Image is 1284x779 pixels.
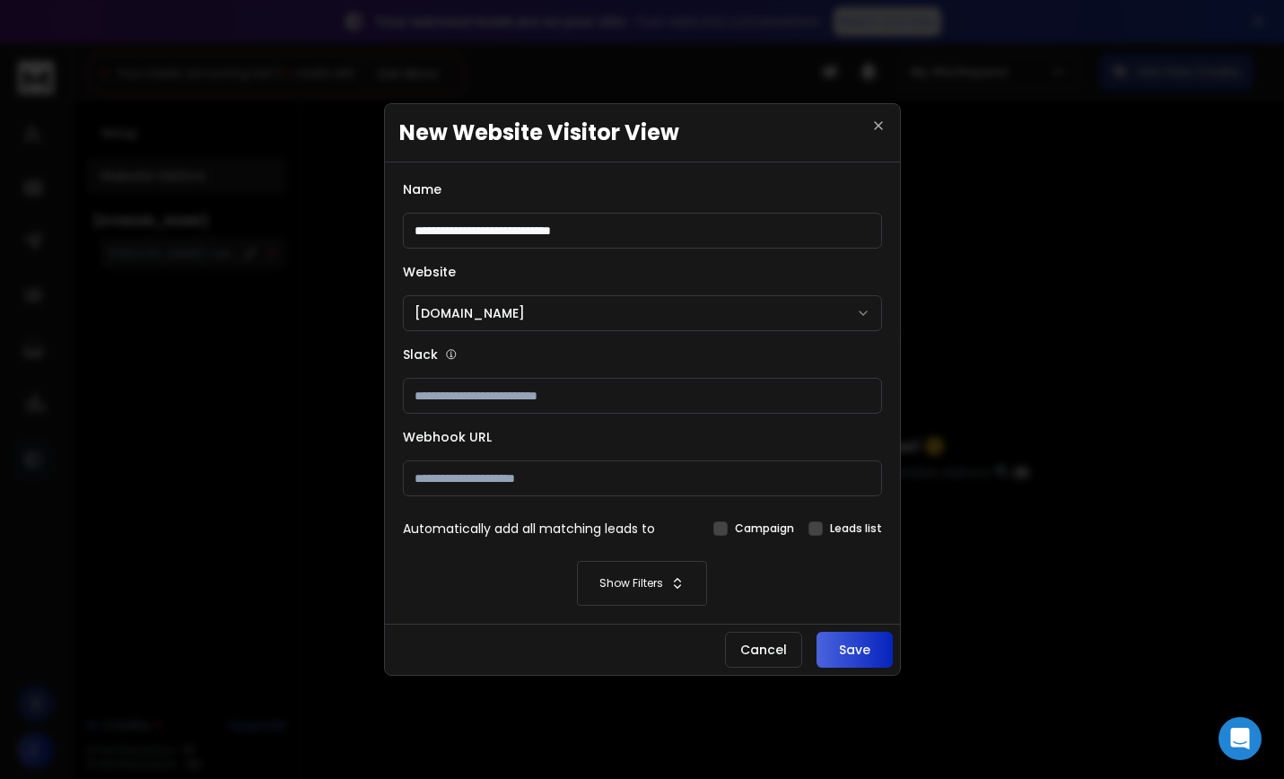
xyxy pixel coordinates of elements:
[599,576,663,591] p: Show Filters
[403,346,438,363] label: Slack
[735,521,794,536] label: Campaign
[403,428,492,446] label: Webhook URL
[403,520,655,538] h3: Automatically add all matching leads to
[725,632,802,668] button: Cancel
[403,295,882,331] button: [DOMAIN_NAME]
[817,632,893,668] button: Save
[385,104,900,162] h1: New Website Visitor View
[830,521,882,536] label: Leads list
[403,263,456,281] label: Website
[1218,717,1262,760] div: Open Intercom Messenger
[403,180,441,198] label: Name
[403,561,882,606] button: Show Filters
